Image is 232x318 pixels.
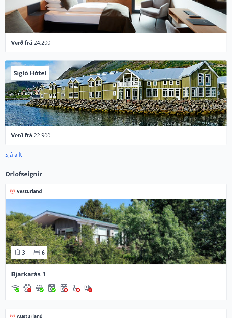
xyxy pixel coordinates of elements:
[11,284,19,292] img: HJRyFFsYp6qjeUYhR4dAD8CaCEsnIFYZ05miwXoh.svg
[48,284,56,292] img: Dl16BY4EX9PAW649lg1C3oBuIaAsR6QVDQBO2cTm.svg
[60,284,68,292] img: hddCLTAnxqFUMr1fxmbGG8zWilo2syolR0f9UjPn.svg
[5,169,42,178] span: Orlofseignir
[11,270,46,278] span: Bjarkarás 1
[72,284,80,292] img: 8IYIKVZQyRlUC6HQIIUSdjpPGRncJsz2RzLgWvp4.svg
[23,284,31,292] img: pxcaIm5dSOV3FS4whs1soiYWTwFQvksT25a9J10C.svg
[84,284,92,292] div: Hleðslustöð fyrir rafbíla
[60,284,68,292] div: Þurrkari
[34,132,50,139] span: 22.900
[11,284,19,292] div: Þráðlaust net
[48,284,56,292] div: Þvottavél
[34,39,50,46] span: 24.200
[11,39,32,46] span: Verð frá
[22,249,25,256] span: 3
[42,249,45,256] span: 6
[5,151,22,158] a: Sjá allt
[11,132,32,139] span: Verð frá
[36,284,44,292] img: h89QDIuHlAdpqTriuIvuEWkTH976fOgBEOOeu1mi.svg
[14,69,47,77] span: Sigló Hótel
[17,188,42,195] span: Vesturland
[84,284,92,292] img: nH7E6Gw2rvWFb8XaSdRp44dhkQaj4PJkOoRYItBQ.svg
[23,284,31,292] div: Gæludýr
[6,199,226,264] img: Paella dish
[36,284,44,292] div: Heitur pottur
[72,284,80,292] div: Aðgengi fyrir hjólastól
